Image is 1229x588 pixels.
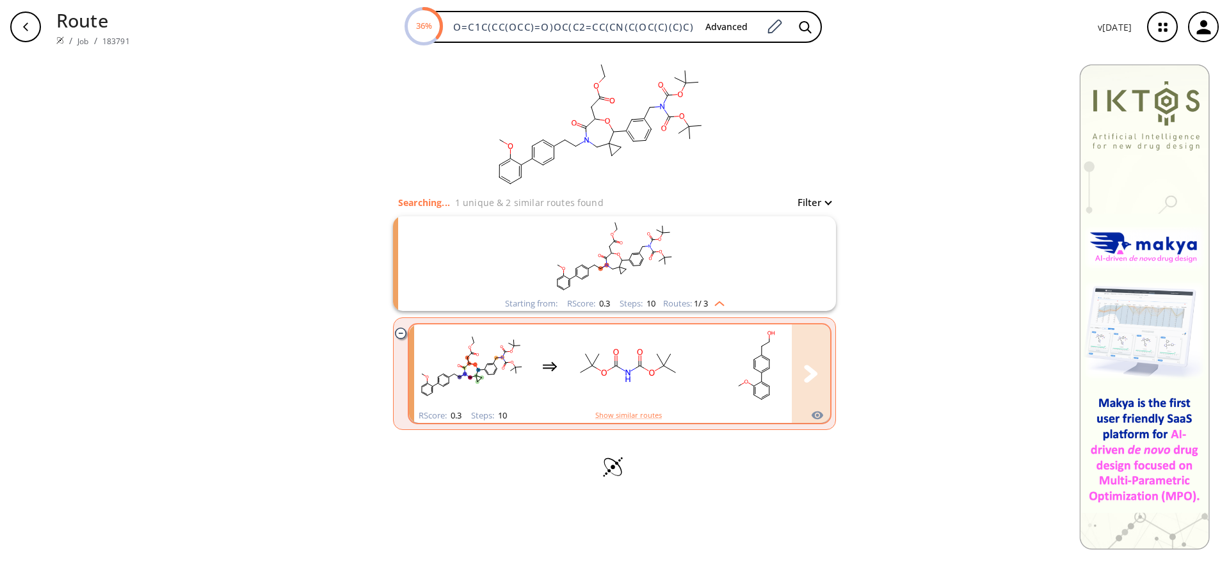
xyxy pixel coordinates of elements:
[455,196,604,209] p: 1 unique & 2 similar routes found
[695,15,758,39] button: Advanced
[597,298,610,309] span: 0.3
[645,298,655,309] span: 10
[620,299,655,308] div: Steps :
[790,198,831,207] button: Filter
[414,326,529,406] svg: CCOC(=O)CC1OC(c2cccc(CN(C(=O)OC(C)(C)C)C(=O)OC(C)(C)C)c2)C2(CC2)CN(CCc2ccc(-c3ccccc3OC)cc2)C1=O
[56,36,64,44] img: Spaya logo
[94,34,97,47] li: /
[567,299,610,308] div: RScore :
[694,299,708,308] span: 1 / 3
[77,36,88,47] a: Job
[449,409,462,421] span: 0.3
[1098,20,1132,34] p: v [DATE]
[102,36,130,47] a: 183791
[393,210,836,436] ul: clusters
[570,326,686,406] svg: CC(C)(C)OC(=O)NC(=O)OC(C)(C)C
[1079,64,1210,550] img: Banner
[505,299,558,308] div: Starting from:
[448,216,781,296] svg: CCOC(=O)CC1OC(c2cccc(CN(C(=O)OC(C)(C)C)C(=O)OC(C)(C)C)c2)C2(CC2)CN(CCc2ccc(-c3ccccc3OC)cc2)C1=O
[698,326,814,406] svg: COc1ccccc1-c1ccc(CCO)cc1
[663,299,725,308] div: Routes:
[398,196,450,209] p: Searching...
[708,296,725,306] img: Up
[472,54,728,195] svg: O=C1C(CC(OCC)=O)OC(C2=CC(CN(C(OC(C)(C)C)=O)C(OC(C)(C)C)=O)=CC=C2)C3(CC3)CN1CCC4=CC=C(C5=C(OC)C=CC...
[56,6,130,34] p: Route
[415,20,431,31] text: 36%
[69,34,72,47] li: /
[496,409,507,421] span: 10
[446,20,695,33] input: Enter SMILES
[595,409,662,421] button: Show similar routes
[471,411,507,420] div: Steps :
